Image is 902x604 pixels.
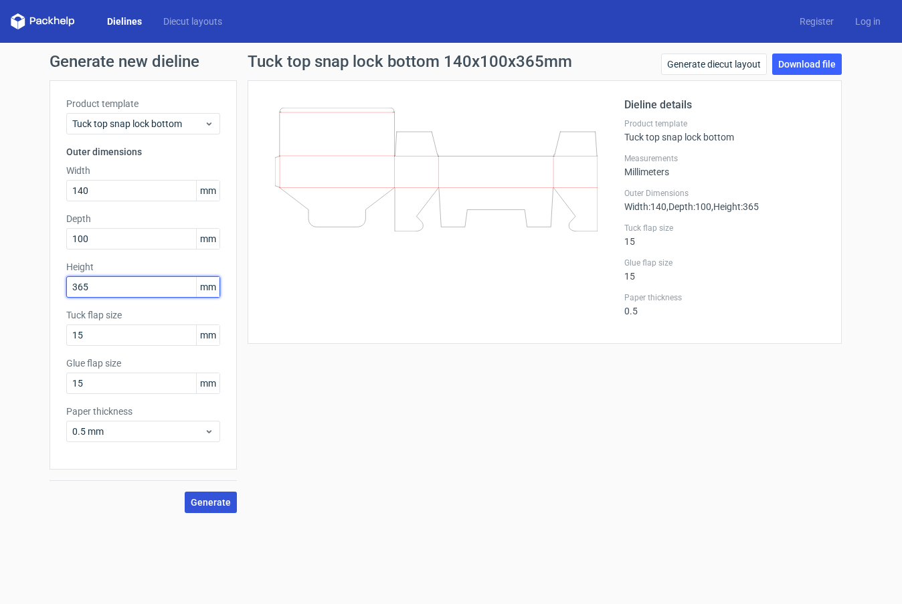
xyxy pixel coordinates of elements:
[196,277,219,297] span: mm
[666,201,711,212] span: , Depth : 100
[96,15,153,28] a: Dielines
[66,145,220,159] h3: Outer dimensions
[624,258,825,282] div: 15
[72,117,204,130] span: Tuck top snap lock bottom
[624,97,825,113] h2: Dieline details
[153,15,233,28] a: Diecut layouts
[624,292,825,303] label: Paper thickness
[624,258,825,268] label: Glue flap size
[661,54,767,75] a: Generate diecut layout
[66,357,220,370] label: Glue flap size
[624,118,825,142] div: Tuck top snap lock bottom
[191,498,231,507] span: Generate
[66,405,220,418] label: Paper thickness
[624,201,666,212] span: Width : 140
[711,201,759,212] span: , Height : 365
[66,260,220,274] label: Height
[66,164,220,177] label: Width
[196,325,219,345] span: mm
[66,308,220,322] label: Tuck flap size
[624,292,825,316] div: 0.5
[624,118,825,129] label: Product template
[196,373,219,393] span: mm
[196,229,219,249] span: mm
[844,15,891,28] a: Log in
[772,54,842,75] a: Download file
[624,153,825,164] label: Measurements
[624,223,825,233] label: Tuck flap size
[66,97,220,110] label: Product template
[196,181,219,201] span: mm
[50,54,852,70] h1: Generate new dieline
[624,188,825,199] label: Outer Dimensions
[66,212,220,225] label: Depth
[624,153,825,177] div: Millimeters
[185,492,237,513] button: Generate
[72,425,204,438] span: 0.5 mm
[624,223,825,247] div: 15
[248,54,572,70] h1: Tuck top snap lock bottom 140x100x365mm
[789,15,844,28] a: Register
